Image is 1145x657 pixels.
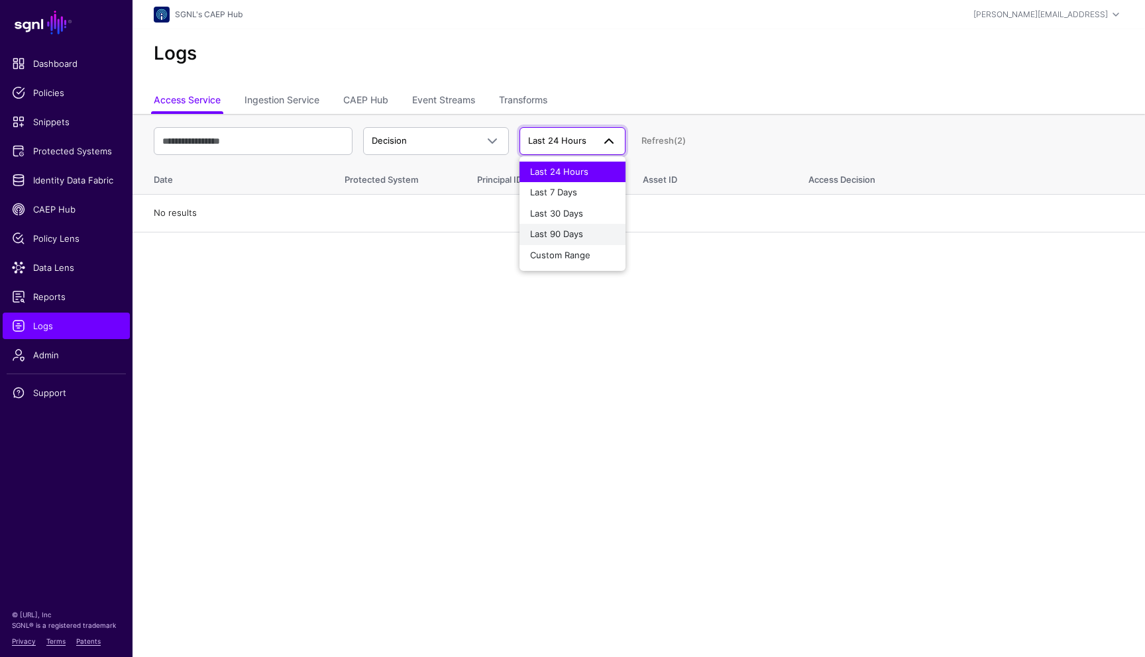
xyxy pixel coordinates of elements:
[464,160,629,195] th: Principal ID
[528,135,586,146] span: Last 24 Hours
[530,250,590,260] span: Custom Range
[133,160,331,195] th: Date
[3,50,130,77] a: Dashboard
[3,196,130,223] a: CAEP Hub
[519,182,626,203] button: Last 7 Days
[3,167,130,193] a: Identity Data Fabric
[12,86,121,99] span: Policies
[12,57,121,70] span: Dashboard
[3,225,130,252] a: Policy Lens
[530,187,577,197] span: Last 7 Days
[519,162,626,183] button: Last 24 Hours
[3,138,130,164] a: Protected Systems
[8,8,125,37] a: SGNL
[12,620,121,631] p: SGNL® is a registered trademark
[154,7,170,23] img: svg+xml;base64,PHN2ZyB3aWR0aD0iNjQiIGhlaWdodD0iNjQiIHZpZXdCb3g9IjAgMCA2NCA2NCIgZmlsbD0ibm9uZSIgeG...
[12,232,121,245] span: Policy Lens
[12,203,121,216] span: CAEP Hub
[12,609,121,620] p: © [URL], Inc
[12,637,36,645] a: Privacy
[3,342,130,368] a: Admin
[412,89,475,114] a: Event Streams
[46,637,66,645] a: Terms
[175,9,243,19] a: SGNL's CAEP Hub
[154,42,1124,65] h2: Logs
[12,290,121,303] span: Reports
[795,160,1145,195] th: Access Decision
[245,89,319,114] a: Ingestion Service
[641,135,686,146] a: Refresh (2)
[12,386,121,399] span: Support
[331,160,464,195] th: Protected System
[3,254,130,281] a: Data Lens
[3,109,130,135] a: Snippets
[133,195,1145,232] td: No results
[12,115,121,128] span: Snippets
[372,135,407,146] span: Decision
[12,348,121,362] span: Admin
[12,261,121,274] span: Data Lens
[973,9,1108,21] div: [PERSON_NAME][EMAIL_ADDRESS]
[12,144,121,158] span: Protected Systems
[530,208,583,219] span: Last 30 Days
[519,245,626,266] button: Custom Range
[499,89,547,114] a: Transforms
[530,228,583,239] span: Last 90 Days
[12,174,121,187] span: Identity Data Fabric
[343,89,388,114] a: CAEP Hub
[629,160,795,195] th: Asset ID
[530,166,588,177] span: Last 24 Hours
[76,637,101,645] a: Patents
[3,313,130,339] a: Logs
[154,89,221,114] a: Access Service
[519,203,626,225] button: Last 30 Days
[519,224,626,245] button: Last 90 Days
[12,319,121,332] span: Logs
[3,283,130,310] a: Reports
[3,79,130,106] a: Policies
